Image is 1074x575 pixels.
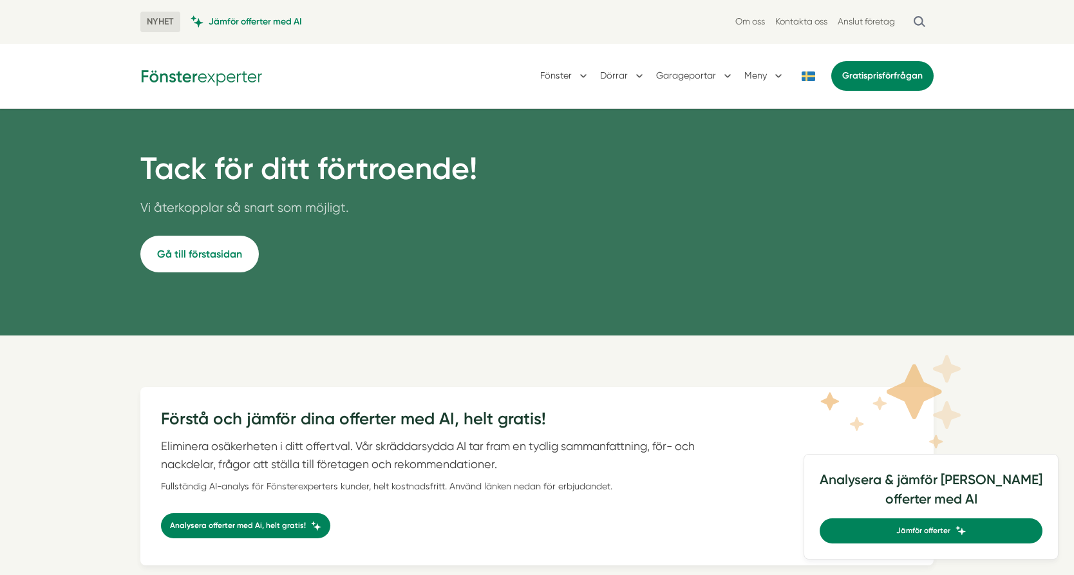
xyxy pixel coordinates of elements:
[140,12,180,32] span: NYHET
[831,61,934,91] a: Gratisprisförfrågan
[161,437,721,473] p: Eliminera osäkerheten i ditt offertval. Vår skräddarsydda AI tar fram en tydlig sammanfattning, f...
[820,518,1042,543] a: Jämför offerter
[656,59,734,93] button: Garageportar
[161,408,721,437] h3: Förstå och jämför dina offerter med AI, helt gratis!
[735,15,765,28] a: Om oss
[600,59,646,93] button: Dörrar
[161,480,721,493] div: Fullständig AI-analys för Fönsterexperters kunder, helt kostnadsfritt. Använd länken nedan för er...
[744,59,785,93] button: Meny
[140,236,259,272] a: Gå till förstasidan
[896,525,950,537] span: Jämför offerter
[842,70,867,81] span: Gratis
[209,15,302,28] span: Jämför offerter med AI
[775,15,827,28] a: Kontakta oss
[540,59,590,93] button: Fönster
[838,15,895,28] a: Anslut företag
[140,198,477,224] p: Vi återkopplar så snart som möjligt.
[170,520,306,532] span: Analysera offerter med Ai, helt gratis!
[820,470,1042,518] h4: Analysera & jämför [PERSON_NAME] offerter med AI
[140,66,263,86] img: Fönsterexperter Logotyp
[191,15,302,28] a: Jämför offerter med AI
[161,513,330,538] a: Analysera offerter med Ai, helt gratis!
[140,150,477,198] h1: Tack för ditt förtroende!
